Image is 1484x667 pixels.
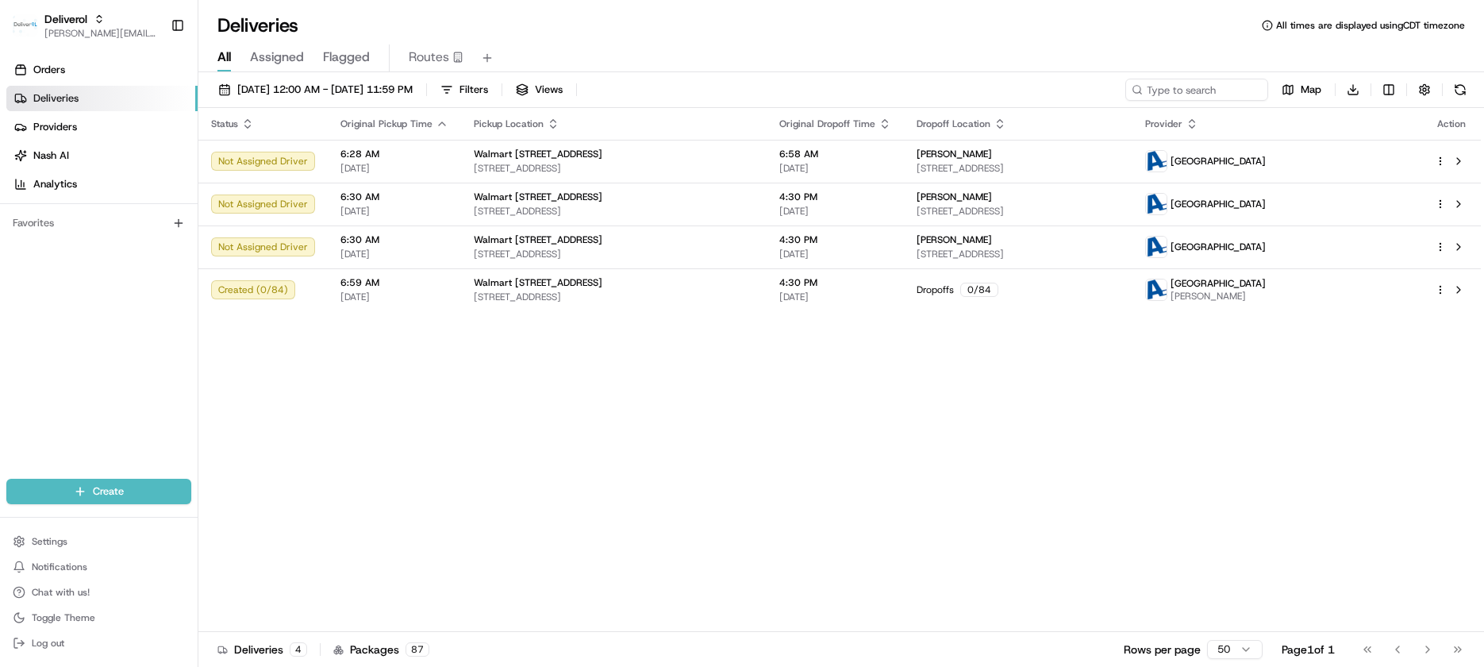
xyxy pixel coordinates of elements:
[237,83,413,97] span: [DATE] 12:00 AM - [DATE] 11:59 PM
[13,14,38,37] img: Deliverol
[779,191,891,203] span: 4:30 PM
[6,581,191,603] button: Chat with us!
[779,162,891,175] span: [DATE]
[1301,83,1321,97] span: Map
[6,57,198,83] a: Orders
[779,291,891,303] span: [DATE]
[217,642,307,657] div: Deliveries
[6,86,198,111] a: Deliveries
[333,642,429,657] div: Packages
[32,561,87,573] span: Notifications
[323,48,370,67] span: Flagged
[474,276,602,289] span: Walmart [STREET_ADDRESS]
[211,79,420,101] button: [DATE] 12:00 AM - [DATE] 11:59 PM
[340,162,448,175] span: [DATE]
[32,535,67,548] span: Settings
[32,586,90,599] span: Chat with us!
[33,120,77,134] span: Providers
[917,162,1120,175] span: [STREET_ADDRESS]
[6,530,191,553] button: Settings
[1171,198,1266,210] span: [GEOGRAPHIC_DATA]
[474,191,602,203] span: Walmart [STREET_ADDRESS]
[474,291,754,303] span: [STREET_ADDRESS]
[1282,642,1335,657] div: Page 1 of 1
[340,233,448,246] span: 6:30 AM
[474,205,754,218] span: [STREET_ADDRESS]
[1171,277,1266,290] span: [GEOGRAPHIC_DATA]
[32,637,64,650] span: Log out
[211,118,238,130] span: Status
[33,63,65,77] span: Orders
[509,79,570,101] button: Views
[6,607,191,629] button: Toggle Theme
[33,148,69,163] span: Nash AI
[6,556,191,578] button: Notifications
[32,611,95,624] span: Toggle Theme
[340,148,448,160] span: 6:28 AM
[340,276,448,289] span: 6:59 AM
[474,233,602,246] span: Walmart [STREET_ADDRESS]
[779,248,891,260] span: [DATE]
[1146,151,1167,172] img: ActionCourier.png
[6,632,191,654] button: Log out
[433,79,495,101] button: Filters
[290,642,307,657] div: 4
[1146,280,1167,300] img: ActionCourier.png
[917,118,990,130] span: Dropoff Location
[474,118,544,130] span: Pickup Location
[474,162,754,175] span: [STREET_ADDRESS]
[217,13,298,38] h1: Deliveries
[779,148,891,160] span: 6:58 AM
[1435,118,1468,130] div: Action
[340,291,448,303] span: [DATE]
[779,118,875,130] span: Original Dropoff Time
[1171,155,1266,168] span: [GEOGRAPHIC_DATA]
[6,210,191,236] div: Favorites
[217,48,231,67] span: All
[1449,79,1471,101] button: Refresh
[1125,79,1268,101] input: Type to search
[406,642,429,657] div: 87
[1171,290,1266,303] span: [PERSON_NAME]
[250,48,304,67] span: Assigned
[6,6,164,44] button: DeliverolDeliverol[PERSON_NAME][EMAIL_ADDRESS][PERSON_NAME][DOMAIN_NAME]
[917,205,1120,218] span: [STREET_ADDRESS]
[779,276,891,289] span: 4:30 PM
[340,205,448,218] span: [DATE]
[6,172,198,197] a: Analytics
[917,191,992,203] span: [PERSON_NAME]
[6,479,191,504] button: Create
[340,118,433,130] span: Original Pickup Time
[409,48,449,67] span: Routes
[779,205,891,218] span: [DATE]
[779,233,891,246] span: 4:30 PM
[6,114,198,140] a: Providers
[459,83,488,97] span: Filters
[1145,118,1182,130] span: Provider
[917,248,1120,260] span: [STREET_ADDRESS]
[1171,241,1266,253] span: [GEOGRAPHIC_DATA]
[1146,194,1167,214] img: ActionCourier.png
[1146,237,1167,257] img: ActionCourier.png
[33,177,77,191] span: Analytics
[1124,642,1201,657] p: Rows per page
[1276,19,1465,32] span: All times are displayed using CDT timezone
[917,148,992,160] span: [PERSON_NAME]
[340,191,448,203] span: 6:30 AM
[917,283,954,296] span: Dropoffs
[44,27,158,40] button: [PERSON_NAME][EMAIL_ADDRESS][PERSON_NAME][DOMAIN_NAME]
[93,484,124,499] span: Create
[44,11,87,27] button: Deliverol
[340,248,448,260] span: [DATE]
[535,83,563,97] span: Views
[6,143,198,168] a: Nash AI
[960,283,998,297] div: 0 / 84
[474,248,754,260] span: [STREET_ADDRESS]
[474,148,602,160] span: Walmart [STREET_ADDRESS]
[917,233,992,246] span: [PERSON_NAME]
[1274,79,1328,101] button: Map
[33,91,79,106] span: Deliveries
